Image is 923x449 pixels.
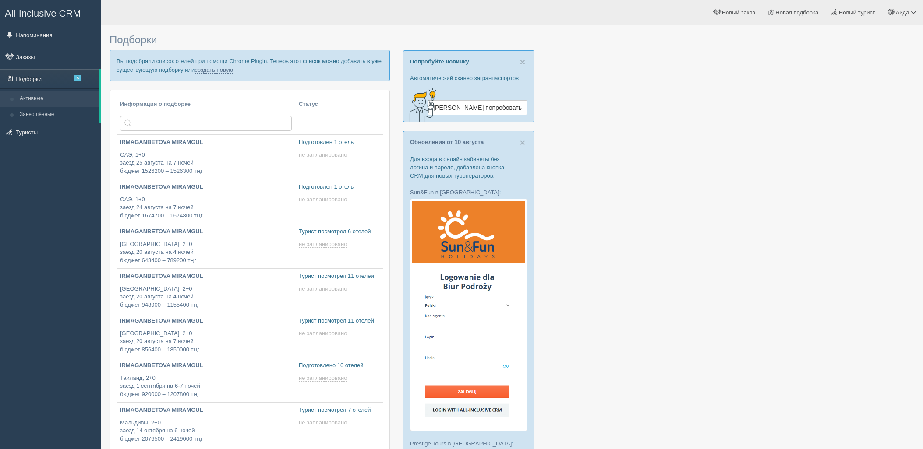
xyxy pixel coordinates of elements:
[299,138,379,147] p: Подготовлен 1 отель
[299,330,349,337] a: не запланировано
[520,138,525,147] button: Close
[299,241,347,248] span: не запланировано
[120,374,292,399] p: Таиланд, 2+0 заезд 1 сентября на 6-7 ночей бюджет 920000 – 1207800 тңг
[117,179,295,224] a: IRMAGANBETOVA MIRAMGUL ОАЭ, 1+0заезд 24 августа на 7 ночейбюджет 1674700 – 1674800 тңг
[0,0,100,25] a: All-Inclusive CRM
[5,8,81,19] span: All-Inclusive CRM
[299,285,349,292] a: не запланировано
[299,375,349,382] a: не запланировано
[299,419,349,426] a: не запланировано
[74,75,81,81] span: 5
[410,57,527,66] p: Попробуйте новинку!
[520,57,525,67] button: Close
[722,9,755,16] span: Новый заказ
[120,151,292,175] p: ОАЭ, 1+0 заезд 25 августа на 7 ночей бюджет 1526200 – 1526300 тңг
[299,196,347,203] span: не запланировано
[120,406,292,414] p: IRMAGANBETOVA MIRAMGUL
[410,189,499,196] a: Sun&Fun в [GEOGRAPHIC_DATA]
[120,116,292,131] input: Поиск по стране или туристу
[120,317,292,325] p: IRMAGANBETOVA MIRAMGUL
[410,74,527,82] p: Автоматический сканер загранпаспортов
[120,330,292,354] p: [GEOGRAPHIC_DATA], 2+0 заезд 20 августа на 7 ночей бюджет 856400 – 1850000 тңг
[16,107,99,123] a: Завершённые
[299,375,347,382] span: не запланировано
[299,406,379,414] p: Турист посмотрел 7 отелей
[896,9,909,16] span: Аида
[410,199,527,431] img: sun-fun-%D0%BB%D0%BE%D0%B3%D1%96%D0%BD-%D1%87%D0%B5%D1%80%D0%B5%D0%B7-%D1%81%D1%80%D0%BC-%D0%B4%D...
[520,57,525,67] span: ×
[403,88,439,123] img: creative-idea-2907357.png
[120,183,292,191] p: IRMAGANBETOVA MIRAMGUL
[295,97,383,112] th: Статус
[195,67,233,74] a: создать новую
[16,91,99,107] a: Активные
[117,97,295,112] th: Информация о подборке
[120,196,292,220] p: ОАЭ, 1+0 заезд 24 августа на 7 ночей бюджет 1674700 – 1674800 тңг
[299,228,379,236] p: Турист посмотрел 6 отелей
[117,313,295,358] a: IRMAGANBETOVA MIRAMGUL [GEOGRAPHIC_DATA], 2+0заезд 20 августа на 7 ночейбюджет 856400 – 1850000 тңг
[299,151,349,158] a: не запланировано
[410,439,527,448] p: :
[410,139,484,145] a: Обновления от 10 августа
[120,361,292,370] p: IRMAGANBETOVA MIRAMGUL
[299,196,349,203] a: не запланировано
[299,317,379,325] p: Турист посмотрел 11 отелей
[299,419,347,426] span: не запланировано
[120,419,292,443] p: Мальдивы, 2+0 заезд 14 октября на 6 ночей бюджет 2076500 – 2419000 тңг
[299,151,347,158] span: не запланировано
[410,188,527,196] p: :
[120,228,292,236] p: IRMAGANBETOVA MIRAMGUL
[775,9,818,16] span: Новая подборка
[299,183,379,191] p: Подготовлен 1 отель
[299,241,349,248] a: не запланировано
[120,138,292,147] p: IRMAGANBETOVA MIRAMGUL
[839,9,875,16] span: Новый турист
[110,34,157,46] span: Подборки
[410,155,527,180] p: Для входа в онлайн кабинеты без логина и пароля, добавлена кнопка CRM для новых туроператоров.
[117,224,295,268] a: IRMAGANBETOVA MIRAMGUL [GEOGRAPHIC_DATA], 2+0заезд 20 августа на 4 ночейбюджет 643400 – 789200 тңг
[428,100,527,115] a: [PERSON_NAME] попробовать
[299,285,347,292] span: не запланировано
[299,361,379,370] p: Подготовлено 10 отелей
[120,240,292,265] p: [GEOGRAPHIC_DATA], 2+0 заезд 20 августа на 4 ночей бюджет 643400 – 789200 тңг
[117,358,295,402] a: IRMAGANBETOVA MIRAMGUL Таиланд, 2+0заезд 1 сентября на 6-7 ночейбюджет 920000 – 1207800 тңг
[520,137,525,147] span: ×
[110,50,390,81] p: Вы подобрали список отелей при помощи Chrome Plugin. Теперь этот список можно добавить в уже суще...
[117,269,295,313] a: IRMAGANBETOVA MIRAMGUL [GEOGRAPHIC_DATA], 2+0заезд 20 августа на 4 ночейбюджет 948900 – 1155400 тңг
[410,440,512,447] a: Prestige Tours в [GEOGRAPHIC_DATA]
[117,403,295,447] a: IRMAGANBETOVA MIRAMGUL Мальдивы, 2+0заезд 14 октября на 6 ночейбюджет 2076500 – 2419000 тңг
[120,285,292,309] p: [GEOGRAPHIC_DATA], 2+0 заезд 20 августа на 4 ночей бюджет 948900 – 1155400 тңг
[120,272,292,281] p: IRMAGANBETOVA MIRAMGUL
[299,330,347,337] span: не запланировано
[299,272,379,281] p: Турист посмотрел 11 отелей
[117,135,295,179] a: IRMAGANBETOVA MIRAMGUL ОАЭ, 1+0заезд 25 августа на 7 ночейбюджет 1526200 – 1526300 тңг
